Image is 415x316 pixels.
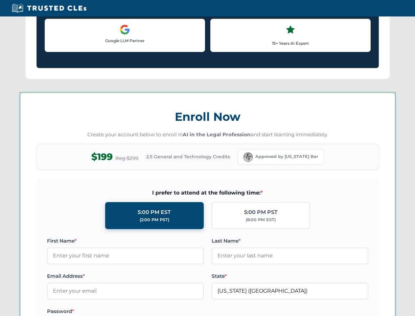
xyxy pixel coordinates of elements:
input: Florida (FL) [212,283,368,299]
input: Enter your last name [212,248,368,264]
input: Enter your first name [47,248,204,264]
p: Create your account below to enroll in and start learning immediately. [36,131,379,139]
label: Email Address [47,272,204,280]
span: I prefer to attend at the following time: [47,189,368,197]
label: Password [47,307,204,315]
img: Florida Bar [243,152,253,162]
img: Google [120,24,130,35]
div: 5:00 PM PST [244,208,278,217]
span: 2.5 General and Technology Credits [146,153,230,160]
label: State [212,272,368,280]
input: Enter your email [47,283,204,299]
label: Last Name [212,237,368,245]
div: (2:00 PM PST) [140,217,169,223]
p: Google LLM Partner [50,38,199,44]
span: Approved by [US_STATE] Bar [255,153,318,160]
strong: AI in the Legal Profession [183,131,251,138]
p: 15+ Years AI Expert [216,40,365,46]
img: Trusted CLEs [10,3,88,13]
div: 5:00 PM EST [138,208,171,217]
span: Reg $299 [115,154,138,162]
label: First Name [47,237,204,245]
div: (8:00 PM EST) [246,217,276,223]
span: $199 [91,149,113,164]
h3: Enroll Now [36,106,379,127]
